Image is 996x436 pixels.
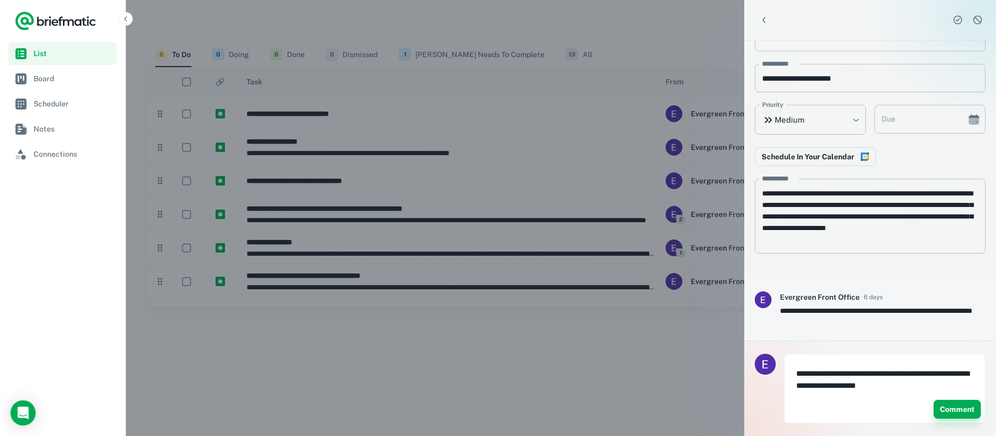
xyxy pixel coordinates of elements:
button: Back [755,10,774,29]
span: Connections [34,148,113,160]
label: Priority [762,100,784,110]
span: Board [34,73,113,84]
button: Comment [934,400,981,419]
a: Board [8,67,117,90]
span: Scheduler [34,98,113,110]
button: Connect to Google Calendar to reserve time in your schedule to complete this work [755,147,876,166]
div: scrollable content [744,40,996,341]
span: Notes [34,123,113,135]
h6: Evergreen Front Office [780,291,860,303]
a: List [8,42,117,65]
img: ACg8ocKEnd85GMpc7C0H8eBAdxUFF5FG9_b1NjbhyUUEuV6RlVZoOA=s96-c [755,291,772,308]
div: Open Intercom Messenger [10,400,36,426]
button: Dismiss task [970,12,986,28]
span: List [34,48,113,59]
div: Medium [755,105,866,135]
a: Notes [8,117,117,140]
a: Logo [15,10,97,31]
img: Evergreen Front Office [755,354,776,375]
button: Complete task [950,12,966,28]
a: Connections [8,143,117,166]
a: Scheduler [8,92,117,115]
button: Choose date [963,109,984,130]
span: 6 days [864,292,883,302]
